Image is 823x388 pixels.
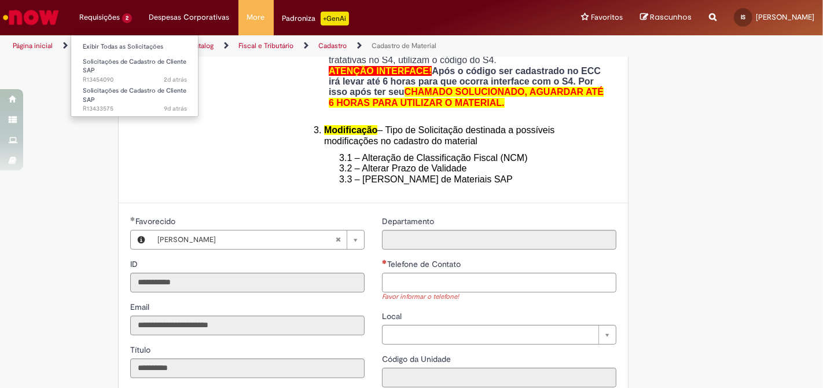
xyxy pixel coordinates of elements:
[382,292,616,302] div: Favor informar o telefone!
[130,358,365,378] input: Título
[9,35,540,57] ul: Trilhas de página
[83,104,187,114] span: R13433575
[741,13,745,21] span: IS
[152,230,364,249] a: [PERSON_NAME]Limpar campo Favorecido
[382,273,616,292] input: Telefone de Contato
[83,57,186,75] span: Solicitações de Cadastro de Cliente SAP
[238,41,293,50] a: Fiscal e Tributário
[130,273,365,292] input: ID
[247,12,265,23] span: More
[318,41,347,50] a: Cadastro
[79,12,120,23] span: Requisições
[382,216,436,226] span: Somente leitura - Departamento
[324,125,608,147] li: – Tipo de Solicitação destinada a possíveis modificações no cadastro do material
[83,86,186,104] span: Solicitações de Cadastro de Cliente SAP
[71,35,199,117] ul: Requisições
[324,125,377,135] span: Modificação
[382,354,453,364] span: Somente leitura - Código da Unidade
[382,259,387,264] span: Necessários
[339,153,527,184] span: 3.1 – Alteração de Classificação Fiscal (NCM) 3.2 – Alterar Prazo de Validade 3.3 – [PERSON_NAME]...
[382,311,404,321] span: Local
[387,259,463,269] span: Telefone de Contato
[130,259,140,269] span: Somente leitura - ID
[382,215,436,227] label: Somente leitura - Departamento
[1,6,61,29] img: ServiceNow
[382,325,616,345] a: Limpar campo Local
[640,12,692,23] a: Rascunhos
[71,41,199,53] a: Exibir Todas as Solicitações
[321,12,349,25] p: +GenAi
[130,344,153,356] label: Somente leitura - Título
[71,85,199,109] a: Aberto R13433575 : Solicitações de Cadastro de Cliente SAP
[164,75,187,84] span: 2d atrás
[382,368,616,387] input: Código da Unidade
[591,12,623,23] span: Favoritos
[282,12,349,25] div: Padroniza
[329,66,432,76] span: ATENÇÃO INTERFACE!
[382,353,453,365] label: Somente leitura - Código da Unidade
[382,230,616,250] input: Departamento
[164,75,187,84] time: 27/08/2025 18:00:59
[329,66,604,108] strong: Após o código ser cadastrado no ECC irá levar até 6 horas para que ocorra interface com o S4. Por...
[130,302,152,312] span: Somente leitura - Email
[130,258,140,270] label: Somente leitura - ID
[756,12,814,22] span: [PERSON_NAME]
[164,104,187,113] span: 9d atrás
[83,75,187,85] span: R13454090
[130,316,365,335] input: Email
[329,230,347,249] abbr: Limpar campo Favorecido
[130,217,135,221] span: Obrigatório Preenchido
[122,13,132,23] span: 2
[71,56,199,80] a: Aberto R13454090 : Solicitações de Cadastro de Cliente SAP
[130,301,152,313] label: Somente leitura - Email
[157,230,335,249] span: [PERSON_NAME]
[650,12,692,23] span: Rascunhos
[135,216,178,226] span: Necessários - Favorecido
[13,41,53,50] a: Página inicial
[372,41,436,50] a: Cadastro de Material
[164,104,187,113] time: 20/08/2025 16:41:36
[131,230,152,249] button: Favorecido, Visualizar este registro Isabeli SantAnna
[149,12,230,23] span: Despesas Corporativas
[329,87,604,107] span: CHAMADO SOLUCIONADO, AGUARDAR ATÉ 6 HORAS PARA UTILIZAR O MATERIAL.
